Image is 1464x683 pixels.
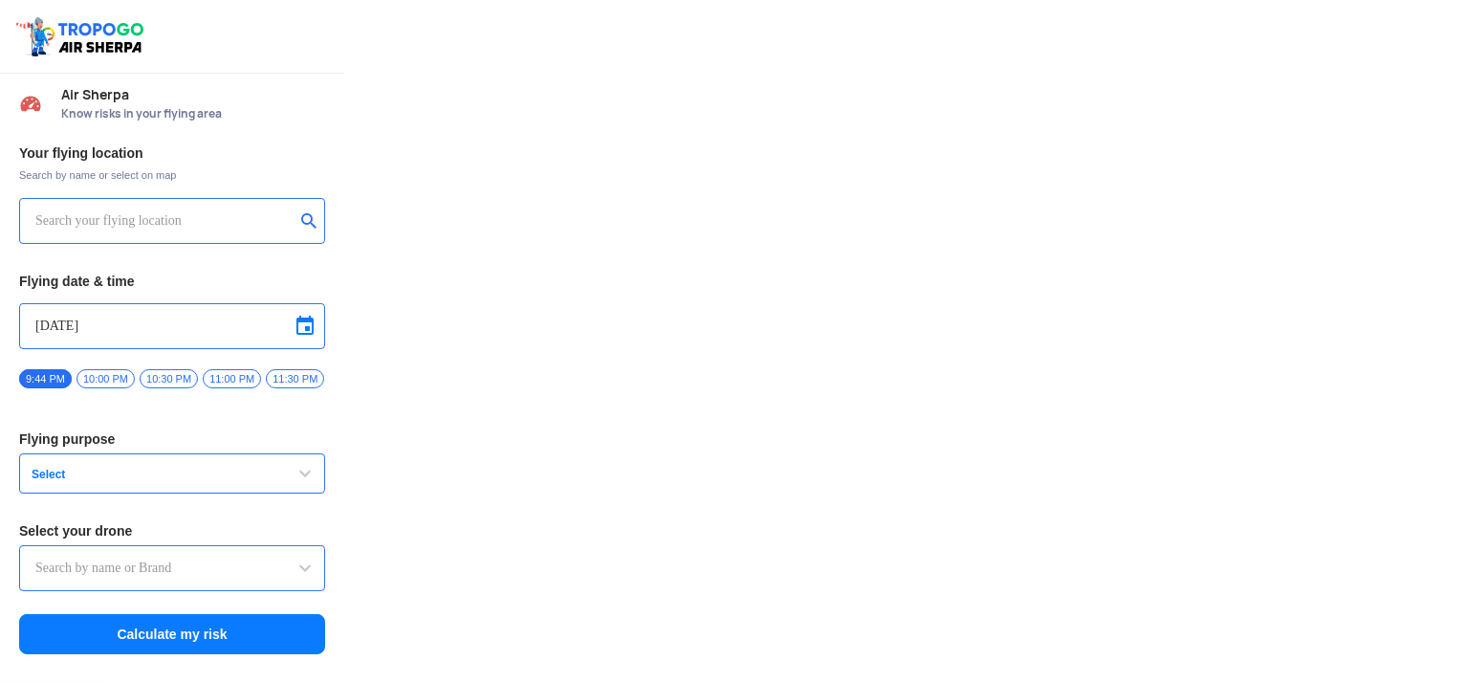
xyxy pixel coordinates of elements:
[35,557,309,580] input: Search by name or Brand
[35,209,295,232] input: Search your flying location
[203,369,261,388] span: 11:00 PM
[24,467,263,482] span: Select
[61,106,325,121] span: Know risks in your flying area
[19,369,72,388] span: 9:44 PM
[266,369,324,388] span: 11:30 PM
[19,167,325,183] span: Search by name or select on map
[19,432,325,446] h3: Flying purpose
[19,614,325,654] button: Calculate my risk
[19,453,325,494] button: Select
[19,92,42,115] img: Risk Scores
[14,14,150,58] img: ic_tgdronemaps.svg
[61,87,325,102] span: Air Sherpa
[35,315,309,338] input: Select Date
[19,524,325,538] h3: Select your drone
[140,369,198,388] span: 10:30 PM
[76,369,135,388] span: 10:00 PM
[19,275,325,288] h3: Flying date & time
[19,146,325,160] h3: Your flying location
